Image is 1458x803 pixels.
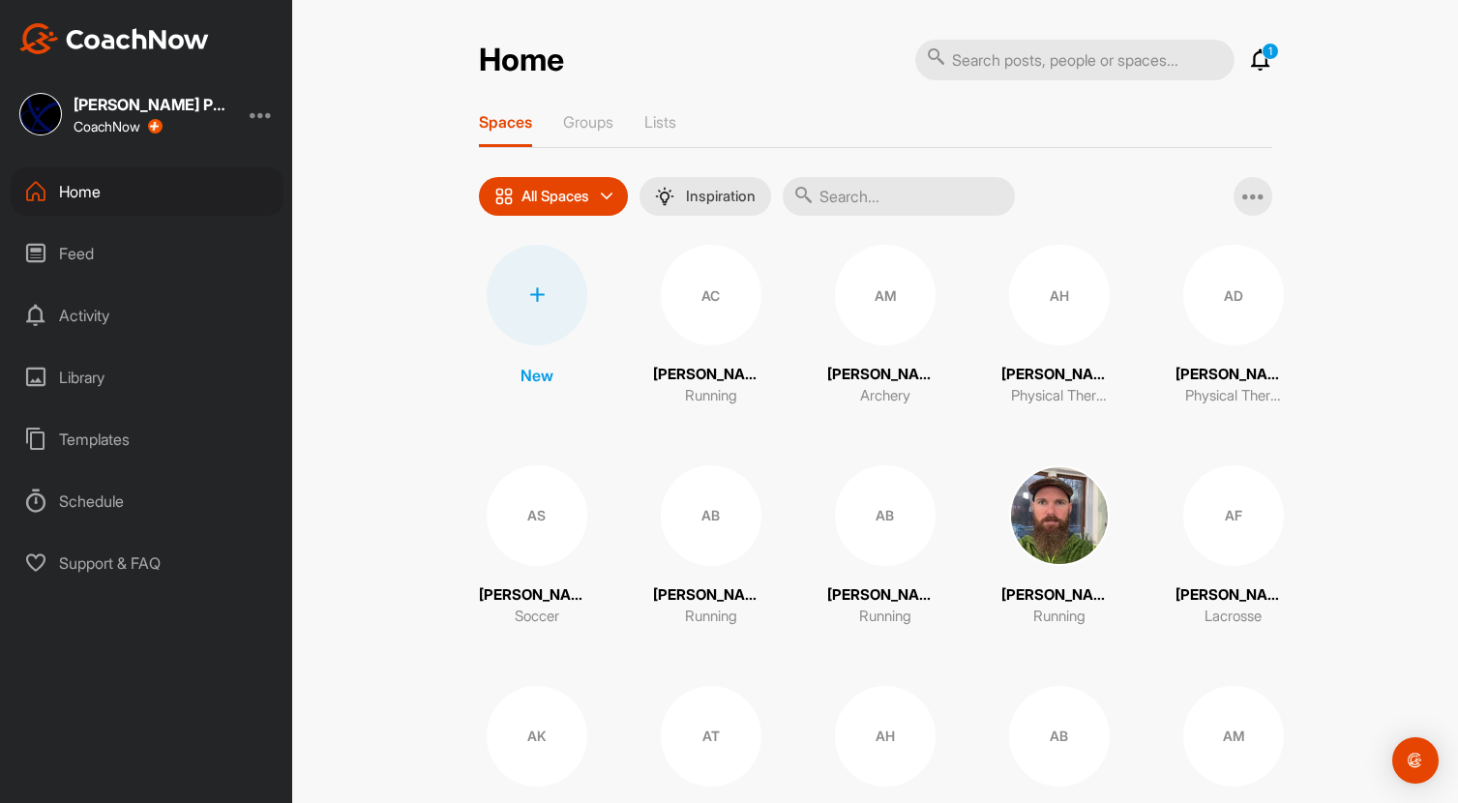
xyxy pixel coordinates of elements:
p: Spaces [479,112,532,132]
div: AC [661,245,761,345]
p: [PERSON_NAME] [1175,364,1292,386]
input: Search... [783,177,1015,216]
a: AB[PERSON_NAME]Running [653,465,769,628]
p: [PERSON_NAME] [1175,584,1292,607]
p: All Spaces [521,189,589,204]
p: Lists [644,112,676,132]
div: Templates [11,415,283,463]
div: AH [835,686,936,787]
a: [PERSON_NAME]Running [1001,465,1117,628]
img: CoachNow [19,23,209,54]
img: square_d561faefdf9183d1f516fa0cbd26007f.jpg [19,93,62,135]
a: AS[PERSON_NAME]Soccer [479,465,595,628]
p: [PERSON_NAME] [1001,364,1117,386]
div: Library [11,353,283,401]
h2: Home [479,42,564,79]
div: AH [1009,245,1110,345]
div: CoachNow [74,119,163,134]
div: Support & FAQ [11,539,283,587]
p: [PERSON_NAME] [653,584,769,607]
p: [PERSON_NAME] [827,364,943,386]
div: [PERSON_NAME] PT Lagrange [74,97,228,112]
div: AT [661,686,761,787]
p: Archery [860,385,910,407]
input: Search posts, people or spaces... [915,40,1235,80]
p: Physical Therapy [1011,385,1108,407]
div: AB [661,465,761,566]
p: [PERSON_NAME] [1001,584,1117,607]
a: AM[PERSON_NAME]Archery [827,245,943,407]
p: Groups [563,112,613,132]
img: icon [494,187,514,206]
div: AK [487,686,587,787]
div: AF [1183,465,1284,566]
p: [PERSON_NAME] [827,584,943,607]
div: Open Intercom Messenger [1392,737,1439,784]
div: Home [11,167,283,216]
p: [PERSON_NAME] [479,584,595,607]
div: AM [835,245,936,345]
img: menuIcon [655,187,674,206]
img: square_5237b05cc937e2e08c2a091e2fd20907.jpg [1009,465,1110,566]
a: AB[PERSON_NAME]Running [827,465,943,628]
p: Running [859,606,911,628]
div: AS [487,465,587,566]
div: Feed [11,229,283,278]
div: AB [1009,686,1110,787]
p: Physical Therapy [1185,385,1282,407]
a: AH[PERSON_NAME]Physical Therapy [1001,245,1117,407]
div: AM [1183,686,1284,787]
p: Running [685,385,737,407]
a: AD[PERSON_NAME]Physical Therapy [1175,245,1292,407]
p: Inspiration [686,189,756,204]
a: AC[PERSON_NAME]Running [653,245,769,407]
p: Running [1033,606,1086,628]
div: AB [835,465,936,566]
p: Soccer [515,606,559,628]
div: Schedule [11,477,283,525]
p: New [521,364,553,387]
a: AF[PERSON_NAME]Lacrosse [1175,465,1292,628]
div: Activity [11,291,283,340]
p: [PERSON_NAME] [653,364,769,386]
p: Lacrosse [1205,606,1262,628]
p: 1 [1262,43,1279,60]
div: AD [1183,245,1284,345]
p: Running [685,606,737,628]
